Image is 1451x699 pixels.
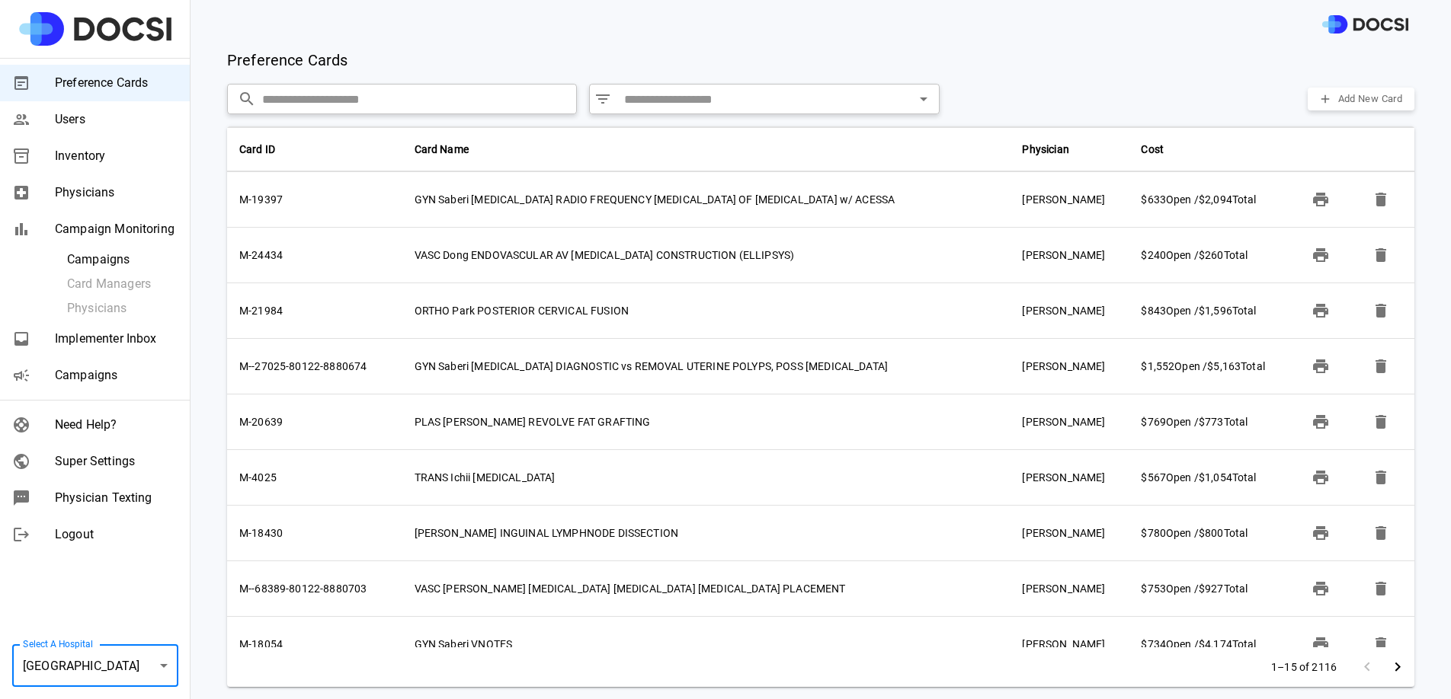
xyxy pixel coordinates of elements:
[227,617,402,672] td: M-18054
[55,366,178,385] span: Campaigns
[1129,450,1292,506] td: Open / Total
[415,192,998,207] div: GYN Saberi [MEDICAL_DATA] RADIO FREQUENCY [MEDICAL_DATA] OF [MEDICAL_DATA] w/ ACESSA
[55,452,178,471] span: Super Settings
[415,581,998,596] div: VASC [PERSON_NAME] [MEDICAL_DATA] [MEDICAL_DATA] [MEDICAL_DATA] PLACEMENT
[19,12,171,46] img: Site Logo
[55,416,178,434] span: Need Help?
[1271,659,1337,675] p: 1–15 of 2116
[415,303,998,318] div: ORTHO Park POSTERIOR CERVICAL FUSION
[1010,283,1129,339] td: [PERSON_NAME]
[1141,360,1174,372] span: $1,552
[1199,249,1224,261] span: $260
[1141,305,1166,317] span: $843
[1129,126,1292,172] th: Cost
[1010,506,1129,561] td: [PERSON_NAME]
[227,506,402,561] td: M-18430
[1199,305,1232,317] span: $1,596
[1010,394,1129,450] td: [PERSON_NAME]
[415,637,998,652] div: GYN Saberi VNOTES
[1129,506,1292,561] td: Open / Total
[227,394,402,450] td: M-20639
[1129,561,1292,617] td: Open / Total
[1129,394,1292,450] td: Open / Total
[1010,126,1129,172] th: Physician
[415,470,998,485] div: TRANS Ichii [MEDICAL_DATA]
[1010,561,1129,617] td: [PERSON_NAME]
[55,489,178,507] span: Physician Texting
[67,251,178,269] span: Campaigns
[415,359,998,374] div: GYN Saberi [MEDICAL_DATA] DIAGNOSTIC vs REMOVAL UTERINE POLYPS, POSS [MEDICAL_DATA]
[227,172,402,228] td: M-19397
[1199,193,1232,206] span: $2,094
[1141,638,1166,650] span: $734
[55,184,178,202] span: Physicians
[12,644,178,687] div: [GEOGRAPHIC_DATA]
[1010,228,1129,283] td: [PERSON_NAME]
[1129,228,1292,283] td: Open / Total
[227,283,402,339] td: M-21984
[1010,339,1129,394] td: [PERSON_NAME]
[415,525,998,541] div: [PERSON_NAME] INGUINAL LYMPHNODE DISSECTION
[227,450,402,506] td: M-4025
[1382,652,1413,682] button: Go to next page
[415,414,998,429] div: PLAS [PERSON_NAME] REVOLVE FAT GRAFTING
[1322,15,1408,34] img: DOCSI Logo
[1207,360,1241,372] span: $5,163
[1199,416,1224,428] span: $773
[1010,172,1129,228] td: [PERSON_NAME]
[1010,617,1129,672] td: [PERSON_NAME]
[1141,582,1166,595] span: $753
[1129,617,1292,672] td: Open / Total
[415,247,998,263] div: VASC Dong ENDOVASCULAR AV [MEDICAL_DATA] CONSTRUCTION (ELLIPSYS)
[1141,527,1166,539] span: $780
[1141,249,1166,261] span: $240
[227,228,402,283] td: M-24434
[55,147,178,165] span: Inventory
[1141,471,1166,484] span: $567
[1308,88,1414,111] button: Add New Card
[55,220,178,238] span: Campaign Monitoring
[1199,527,1224,539] span: $800
[402,126,1011,172] th: Card Name
[1129,172,1292,228] td: Open / Total
[55,74,178,92] span: Preference Cards
[227,49,348,72] p: Preference Cards
[1199,582,1224,595] span: $927
[1129,339,1292,394] td: Open / Total
[55,330,178,348] span: Implementer Inbox
[1129,283,1292,339] td: Open / Total
[227,126,402,172] th: Card ID
[55,110,178,129] span: Users
[227,339,402,394] td: M--27025-80122-8880674
[913,88,934,110] button: Open
[1199,638,1232,650] span: $4,174
[1010,450,1129,506] td: [PERSON_NAME]
[227,561,402,617] td: M--68389-80122-8880703
[1141,416,1166,428] span: $769
[1141,193,1166,206] span: $633
[1199,471,1232,484] span: $1,054
[23,637,93,650] label: Select A Hospital
[55,525,178,544] span: Logout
